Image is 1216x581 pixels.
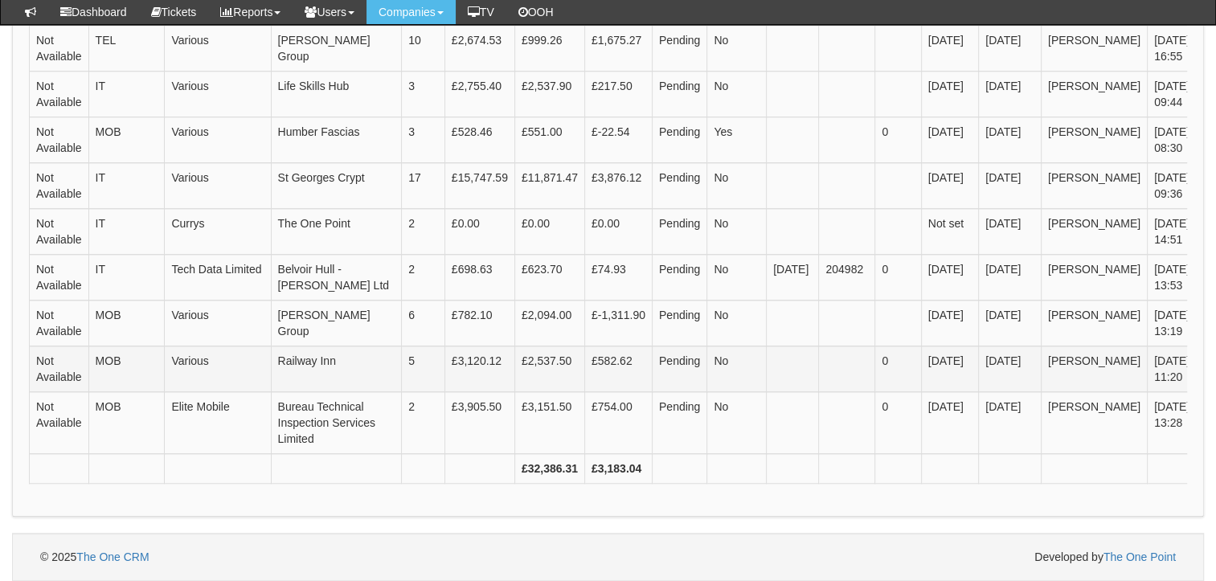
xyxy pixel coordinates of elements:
td: No [707,209,767,255]
td: IT [88,255,165,301]
td: £3,120.12 [444,346,514,392]
td: TEL [88,26,165,72]
td: MOB [88,301,165,346]
td: [DATE] 09:44 [1148,72,1198,117]
td: Not Available [30,209,89,255]
td: [DATE] 09:36 [1148,163,1198,209]
td: 2 [402,255,445,301]
td: [DATE] [921,255,978,301]
a: The One CRM [76,550,149,563]
td: Various [165,346,271,392]
td: £0.00 [584,209,652,255]
th: £32,386.31 [514,454,584,484]
td: £217.50 [584,72,652,117]
td: £0.00 [514,209,584,255]
td: Various [165,301,271,346]
td: IT [88,72,165,117]
td: MOB [88,346,165,392]
td: 2 [402,392,445,454]
td: [DATE] [979,117,1042,163]
td: £2,537.90 [514,72,584,117]
td: [DATE] [921,346,978,392]
td: [PERSON_NAME] [1041,163,1147,209]
td: 2 [402,209,445,255]
td: Various [165,163,271,209]
td: Elite Mobile [165,392,271,454]
td: [DATE] [921,117,978,163]
td: [DATE] [979,255,1042,301]
td: £15,747.59 [444,163,514,209]
td: Various [165,117,271,163]
td: [DATE] [921,26,978,72]
td: [DATE] [979,301,1042,346]
td: No [707,301,767,346]
td: 204982 [819,255,875,301]
td: Pending [652,392,706,454]
td: £3,151.50 [514,392,584,454]
td: Belvoir Hull - [PERSON_NAME] Ltd [271,255,402,301]
td: No [707,163,767,209]
td: Not Available [30,163,89,209]
td: £623.70 [514,255,584,301]
td: [DATE] [767,255,819,301]
td: IT [88,163,165,209]
td: 10 [402,26,445,72]
td: [PERSON_NAME] [1041,255,1147,301]
td: Life Skills Hub [271,72,402,117]
td: No [707,255,767,301]
td: 3 [402,117,445,163]
td: £1,675.27 [584,26,652,72]
td: [DATE] [921,301,978,346]
td: Pending [652,163,706,209]
td: [DATE] [921,72,978,117]
td: £782.10 [444,301,514,346]
td: [DATE] 08:30 [1148,117,1198,163]
td: St Georges Crypt [271,163,402,209]
td: [DATE] [979,72,1042,117]
td: [PERSON_NAME] Group [271,26,402,72]
a: The One Point [1103,550,1176,563]
td: Tech Data Limited [165,255,271,301]
td: IT [88,209,165,255]
td: MOB [88,117,165,163]
td: Not Available [30,301,89,346]
td: Various [165,26,271,72]
td: [DATE] 16:55 [1148,26,1198,72]
td: [PERSON_NAME] [1041,392,1147,454]
td: [PERSON_NAME] [1041,209,1147,255]
td: £2,094.00 [514,301,584,346]
td: [DATE] 13:53 [1148,255,1198,301]
td: Pending [652,26,706,72]
td: No [707,392,767,454]
td: No [707,72,767,117]
td: The One Point [271,209,402,255]
td: Not Available [30,72,89,117]
td: 17 [402,163,445,209]
td: £582.62 [584,346,652,392]
td: Not Available [30,392,89,454]
td: 0 [875,255,921,301]
td: Not Available [30,346,89,392]
span: © 2025 [40,550,149,563]
td: [PERSON_NAME] [1041,72,1147,117]
td: [DATE] 14:51 [1148,209,1198,255]
td: £-1,311.90 [584,301,652,346]
td: [PERSON_NAME] [1041,117,1147,163]
td: [DATE] [979,209,1042,255]
td: Pending [652,301,706,346]
td: 5 [402,346,445,392]
td: 0 [875,346,921,392]
td: £0.00 [444,209,514,255]
th: £3,183.04 [584,454,652,484]
td: £2,537.50 [514,346,584,392]
td: [PERSON_NAME] [1041,301,1147,346]
td: [PERSON_NAME] [1041,26,1147,72]
td: [DATE] [979,26,1042,72]
td: £3,905.50 [444,392,514,454]
td: Humber Fascias [271,117,402,163]
span: Developed by [1034,549,1176,565]
td: £11,871.47 [514,163,584,209]
td: £698.63 [444,255,514,301]
td: Not Available [30,26,89,72]
td: [DATE] 13:19 [1148,301,1198,346]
